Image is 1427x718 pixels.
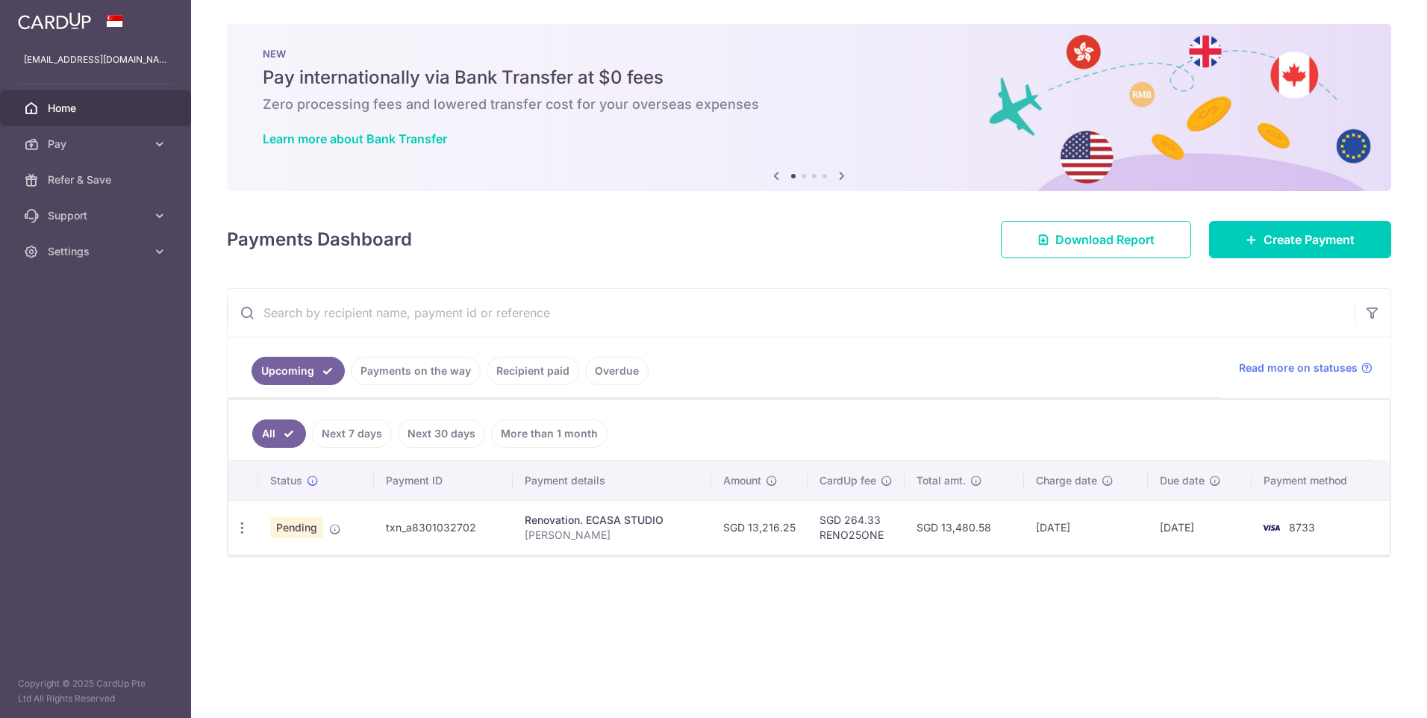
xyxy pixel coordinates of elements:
span: Settings [48,244,146,259]
h6: Zero processing fees and lowered transfer cost for your overseas expenses [263,96,1355,113]
p: [EMAIL_ADDRESS][DOMAIN_NAME] [24,52,167,67]
td: [DATE] [1148,500,1252,555]
a: Learn more about Bank Transfer [263,131,447,146]
a: Next 7 days [312,419,392,448]
a: Create Payment [1209,221,1391,258]
span: Total amt. [917,473,966,488]
td: [DATE] [1024,500,1148,555]
a: Payments on the way [351,357,481,385]
span: Amount [723,473,761,488]
th: Payment method [1252,461,1390,500]
a: Download Report [1001,221,1191,258]
span: Read more on statuses [1239,360,1358,375]
span: Create Payment [1264,231,1355,249]
span: Home [48,101,146,116]
th: Payment details [513,461,711,500]
a: Upcoming [252,357,345,385]
a: More than 1 month [491,419,608,448]
span: Download Report [1055,231,1155,249]
p: NEW [263,48,1355,60]
span: Status [270,473,302,488]
td: SGD 13,216.25 [711,500,808,555]
span: Pending [270,517,323,538]
a: Read more on statuses [1239,360,1373,375]
a: All [252,419,306,448]
td: txn_a8301032702 [374,500,513,555]
h5: Pay internationally via Bank Transfer at $0 fees [263,66,1355,90]
td: SGD 13,480.58 [905,500,1025,555]
div: Renovation. ECASA STUDIO [525,513,699,528]
span: 8733 [1289,521,1315,534]
a: Overdue [585,357,649,385]
td: SGD 264.33 RENO25ONE [808,500,905,555]
p: [PERSON_NAME] [525,528,699,543]
span: Refer & Save [48,172,146,187]
a: Next 30 days [398,419,485,448]
a: Recipient paid [487,357,579,385]
span: Pay [48,137,146,152]
span: Charge date [1036,473,1097,488]
span: Due date [1160,473,1205,488]
span: CardUp fee [819,473,876,488]
img: Bank transfer banner [227,24,1391,191]
img: Bank Card [1256,519,1286,537]
h4: Payments Dashboard [227,226,412,253]
img: CardUp [18,12,91,30]
input: Search by recipient name, payment id or reference [228,289,1355,337]
span: Support [48,208,146,223]
th: Payment ID [374,461,513,500]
